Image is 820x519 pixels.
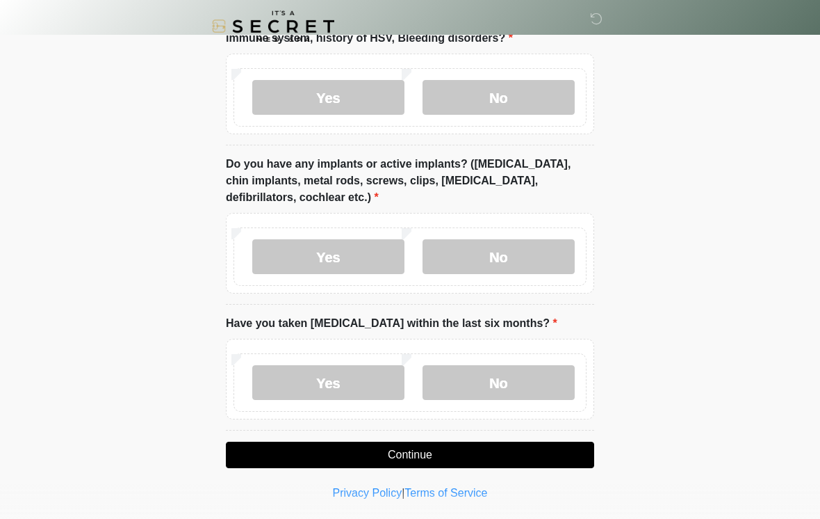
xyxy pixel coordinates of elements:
img: It's A Secret Med Spa Logo [212,10,334,42]
label: Have you taken [MEDICAL_DATA] within the last six months? [226,315,557,332]
label: No [423,80,575,115]
label: Yes [252,365,404,400]
label: Yes [252,80,404,115]
a: Privacy Policy [333,487,402,499]
label: No [423,239,575,274]
a: Terms of Service [404,487,487,499]
label: No [423,365,575,400]
a: | [402,487,404,499]
label: Do you have any implants or active implants? ([MEDICAL_DATA], chin implants, metal rods, screws, ... [226,156,594,206]
button: Continue [226,442,594,468]
label: Yes [252,239,404,274]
